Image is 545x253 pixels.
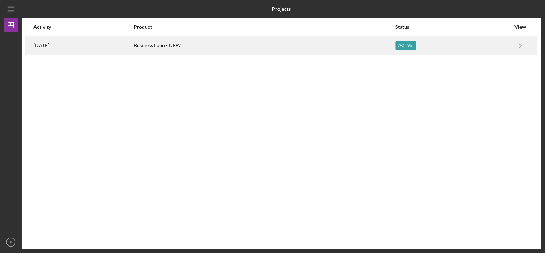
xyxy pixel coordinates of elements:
div: Product [134,24,394,30]
div: Status [396,24,511,30]
button: DL [4,235,18,249]
div: View [512,24,530,30]
div: Activity [33,24,133,30]
text: DL [9,240,13,244]
div: Business Loan - NEW [134,37,394,55]
b: Projects [272,6,291,12]
div: Active [396,41,416,50]
time: 2025-07-18 15:30 [33,42,49,48]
